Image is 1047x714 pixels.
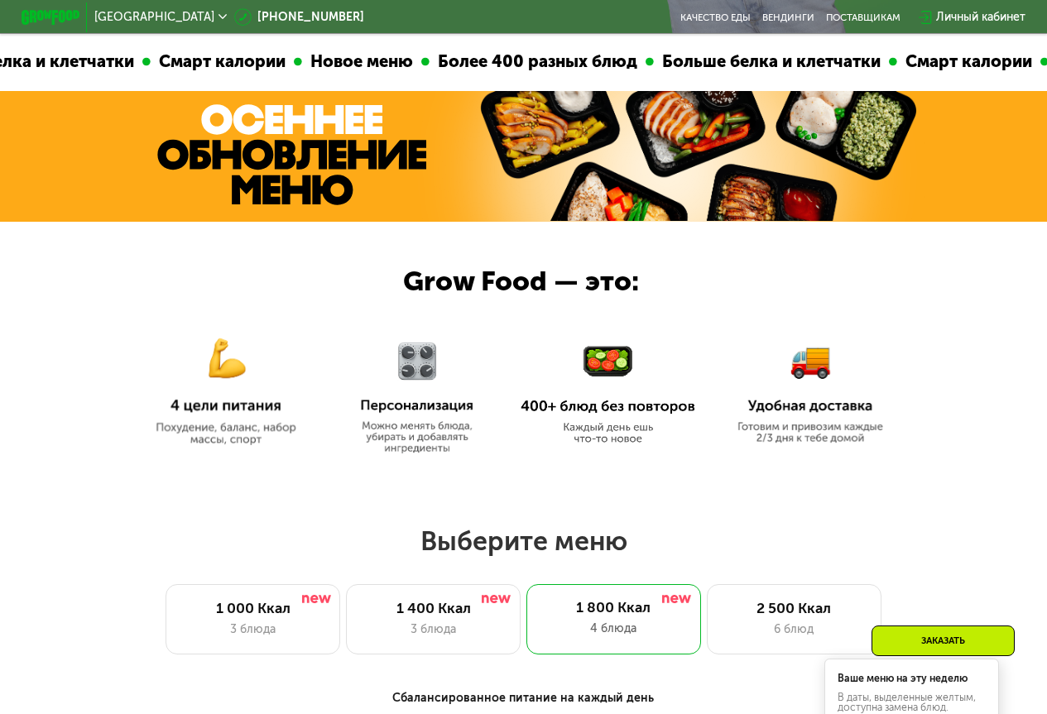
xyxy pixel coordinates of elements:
[93,689,953,707] div: Сбалансированное питание на каждый день
[234,8,364,26] a: [PHONE_NUMBER]
[403,261,680,303] div: Grow Food — это:
[722,621,866,638] div: 6 блюд
[838,673,986,683] div: Ваше меню на эту неделю
[838,692,986,713] div: В даты, выделенные желтым, доступна замена блюд.
[425,49,641,74] div: Более 400 разных блюд
[722,600,866,617] div: 2 500 Ккал
[762,12,814,23] a: Вендинги
[541,620,686,637] div: 4 блюда
[649,49,884,74] div: Больше белка и клетчатки
[541,599,686,616] div: 1 800 Ккал
[680,12,751,23] a: Качество еды
[936,8,1025,26] div: Личный кабинет
[892,49,1035,74] div: Смарт калории
[362,600,506,617] div: 1 400 Ккал
[297,49,416,74] div: Новое меню
[362,621,506,638] div: 3 блюда
[146,49,289,74] div: Смарт калории
[826,12,901,23] div: поставщикам
[46,525,1001,558] h2: Выберите меню
[872,625,1015,656] div: Заказать
[94,12,214,23] span: [GEOGRAPHIC_DATA]
[181,621,325,638] div: 3 блюда
[181,600,325,617] div: 1 000 Ккал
